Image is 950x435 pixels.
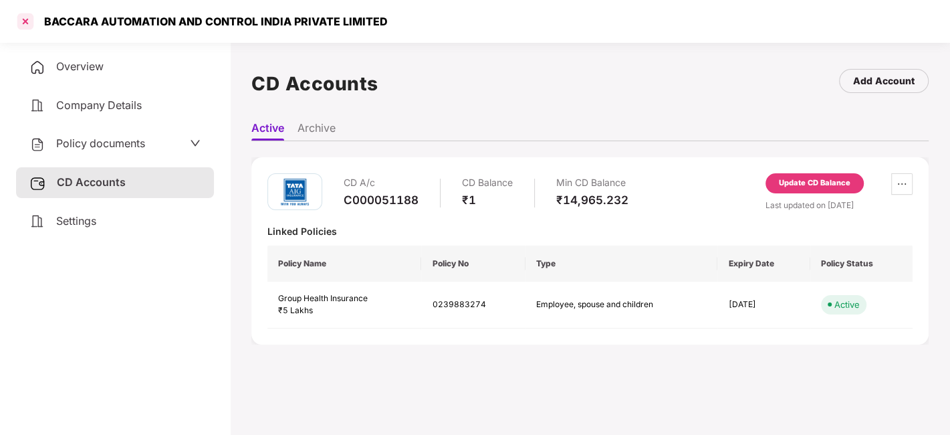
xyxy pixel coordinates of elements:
div: C000051188 [344,193,419,207]
th: Policy Status [810,246,913,282]
span: ₹5 Lakhs [278,305,313,315]
span: down [190,138,201,149]
div: Group Health Insurance [278,292,410,305]
img: svg+xml;base64,PHN2ZyB4bWxucz0iaHR0cDovL3d3dy53My5vcmcvMjAwMC9zdmciIHdpZHRoPSIyNCIgaGVpZ2h0PSIyNC... [29,213,45,230]
span: Policy documents [56,137,145,150]
span: CD Accounts [57,175,126,189]
img: svg+xml;base64,PHN2ZyB4bWxucz0iaHR0cDovL3d3dy53My5vcmcvMjAwMC9zdmciIHdpZHRoPSIyNCIgaGVpZ2h0PSIyNC... [29,98,45,114]
div: Add Account [853,74,915,88]
div: Linked Policies [267,225,913,238]
img: svg+xml;base64,PHN2ZyB4bWxucz0iaHR0cDovL3d3dy53My5vcmcvMjAwMC9zdmciIHdpZHRoPSIyNCIgaGVpZ2h0PSIyNC... [29,60,45,76]
div: Update CD Balance [779,177,850,189]
th: Policy Name [267,246,421,282]
span: Settings [56,214,96,228]
div: ₹14,965.232 [556,193,628,207]
div: Active [834,298,860,311]
div: CD Balance [462,173,513,193]
div: CD A/c [344,173,419,193]
div: Last updated on [DATE] [765,199,913,211]
span: Company Details [56,98,142,112]
li: Active [251,121,284,141]
th: Expiry Date [717,246,810,282]
img: tatag.png [275,172,315,212]
th: Policy No [421,246,525,282]
div: Employee, spouse and children [536,298,683,311]
li: Archive [298,121,336,141]
div: BACCARA AUTOMATION AND CONTROL INDIA PRIVATE LIMITED [36,15,388,28]
td: 0239883274 [421,282,525,329]
td: [DATE] [717,282,810,329]
h1: CD Accounts [251,69,378,98]
img: svg+xml;base64,PHN2ZyB3aWR0aD0iMjUiIGhlaWdodD0iMjQiIHZpZXdCb3g9IjAgMCAyNSAyNCIgZmlsbD0ibm9uZSIgeG... [29,175,46,191]
div: Min CD Balance [556,173,628,193]
th: Type [525,246,717,282]
img: svg+xml;base64,PHN2ZyB4bWxucz0iaHR0cDovL3d3dy53My5vcmcvMjAwMC9zdmciIHdpZHRoPSIyNCIgaGVpZ2h0PSIyNC... [29,137,45,153]
span: ellipsis [892,179,912,189]
div: ₹1 [462,193,513,207]
span: Overview [56,60,104,73]
button: ellipsis [891,173,913,195]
